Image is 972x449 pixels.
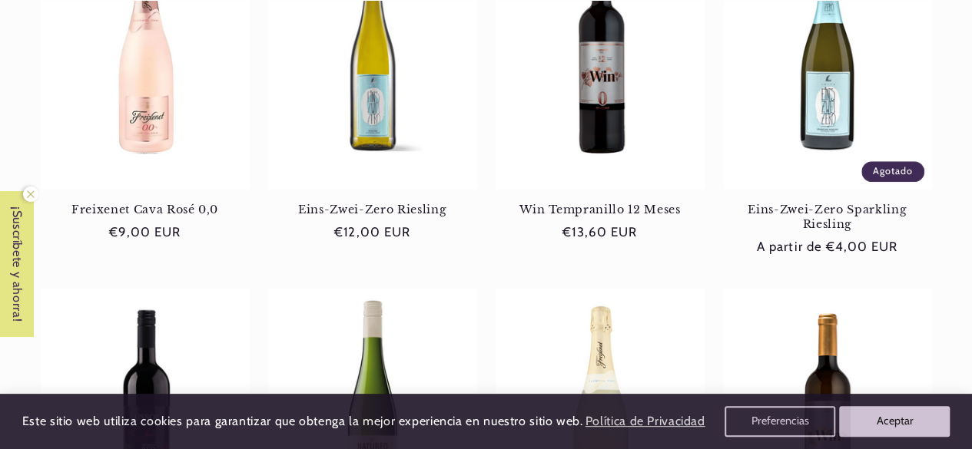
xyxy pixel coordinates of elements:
a: Win Tempranillo 12 Meses [496,203,705,216]
a: Eins-Zwei-Zero Sparkling Riesling [723,203,932,231]
a: Política de Privacidad (opens in a new tab) [582,408,707,435]
span: Este sitio web utiliza cookies para garantizar que obtenga la mejor experiencia en nuestro sitio ... [22,414,583,428]
button: Aceptar [839,406,950,437]
a: Freixenet Cava Rosé 0,0 [41,203,250,216]
a: Eins-Zwei-Zero Riesling [268,203,477,216]
button: Preferencias [725,406,835,437]
span: ¡Suscríbete y ahorra! [2,191,33,337]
